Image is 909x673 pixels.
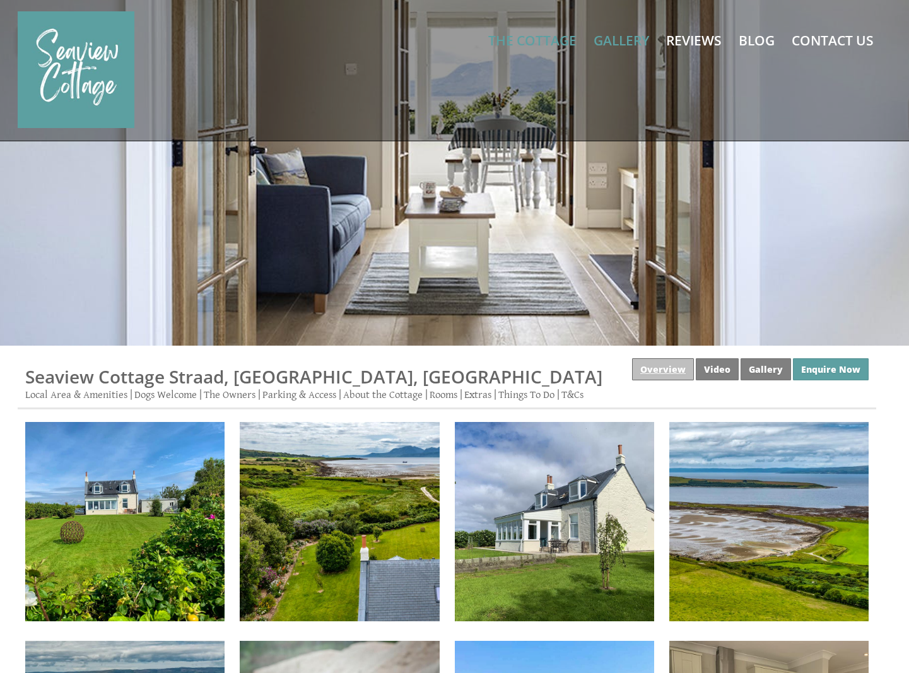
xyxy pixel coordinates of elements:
[134,389,197,401] a: Dogs Welcome
[18,11,134,128] img: Seaview Cottage
[792,32,874,49] a: Contact Us
[343,389,423,401] a: About the Cottage
[669,422,869,621] img: St. Ninians Bay, Isle of Bute
[594,32,649,49] a: Gallery
[793,358,869,380] a: Enquire Now
[632,358,694,380] a: Overview
[696,358,739,380] a: Video
[498,389,554,401] a: Things To Do
[25,365,602,389] a: Seaview Cottage Straad, [GEOGRAPHIC_DATA], [GEOGRAPHIC_DATA]
[464,389,491,401] a: Extras
[741,358,791,380] a: Gallery
[666,32,722,49] a: Reviews
[25,389,127,401] a: Local Area & Amenities
[204,389,255,401] a: The Owners
[455,422,654,621] img: Seaview Cottage finally completed ….!
[262,389,336,401] a: Parking & Access
[561,389,584,401] a: T&Cs
[430,389,457,401] a: Rooms
[25,422,225,621] img: Seaview Cottage
[240,422,439,621] img: Seaview Cottage over looking St.Ninian’s Bay, Isle of Bute
[488,32,577,49] a: The Cottage
[739,32,775,49] a: Blog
